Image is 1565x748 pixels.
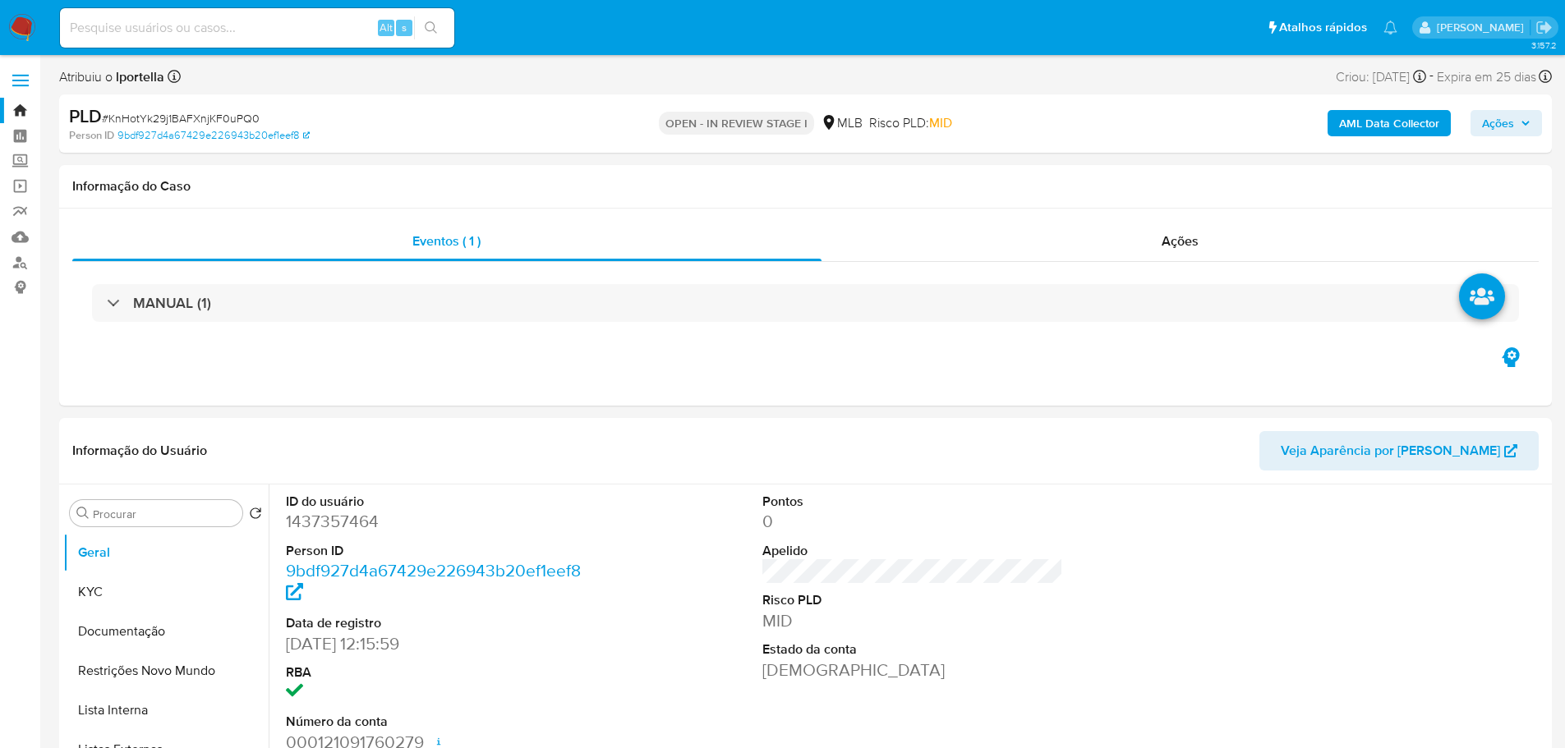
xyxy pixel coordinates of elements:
button: KYC [63,572,269,612]
dt: Número da conta [286,713,587,731]
span: MID [929,113,952,132]
button: Ações [1471,110,1542,136]
a: 9bdf927d4a67429e226943b20ef1eef8 [117,128,310,143]
dd: [DATE] 12:15:59 [286,632,587,655]
b: Person ID [69,128,114,143]
b: PLD [69,103,102,129]
dd: 1437357464 [286,510,587,533]
div: Criou: [DATE] [1336,66,1426,88]
span: Veja Aparência por [PERSON_NAME] [1281,431,1500,470]
dt: RBA [286,663,587,681]
span: s [402,20,407,35]
span: Atribuiu o [59,68,164,86]
button: search-icon [414,16,448,39]
dt: Apelido [762,542,1064,560]
button: Restrições Novo Mundo [63,651,269,691]
b: lportella [113,67,164,86]
input: Pesquise usuários ou casos... [60,17,454,39]
dt: Person ID [286,542,587,560]
h3: MANUAL (1) [133,294,211,312]
button: AML Data Collector [1328,110,1451,136]
h1: Informação do Caso [72,178,1539,195]
span: Eventos ( 1 ) [412,232,481,250]
dt: Estado da conta [762,640,1064,659]
dt: ID do usuário [286,493,587,511]
span: Alt [380,20,393,35]
a: 9bdf927d4a67429e226943b20ef1eef8 [286,558,581,605]
dd: [DEMOGRAPHIC_DATA] [762,659,1064,681]
b: AML Data Collector [1339,110,1439,136]
a: Notificações [1383,21,1397,34]
dd: MID [762,609,1064,632]
div: MANUAL (1) [92,284,1519,322]
span: Ações [1482,110,1514,136]
dt: Risco PLD [762,591,1064,609]
span: # KnHotYk29j1BAFXnjKF0uPQ0 [102,110,260,126]
span: Expira em 25 dias [1437,68,1536,86]
button: Veja Aparência por [PERSON_NAME] [1259,431,1539,470]
button: Documentação [63,612,269,651]
div: MLB [821,114,863,132]
p: OPEN - IN REVIEW STAGE I [659,112,814,135]
span: Risco PLD: [869,114,952,132]
h1: Informação do Usuário [72,443,207,459]
dt: Data de registro [286,614,587,632]
p: lucas.portella@mercadolivre.com [1437,20,1530,35]
button: Retornar ao pedido padrão [249,507,262,525]
dd: 0 [762,510,1064,533]
input: Procurar [93,507,236,521]
span: Ações [1162,232,1199,250]
button: Procurar [76,507,90,520]
a: Sair [1535,19,1553,36]
button: Geral [63,533,269,572]
span: - [1429,66,1434,88]
button: Lista Interna [63,691,269,730]
dt: Pontos [762,493,1064,511]
span: Atalhos rápidos [1279,19,1367,36]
